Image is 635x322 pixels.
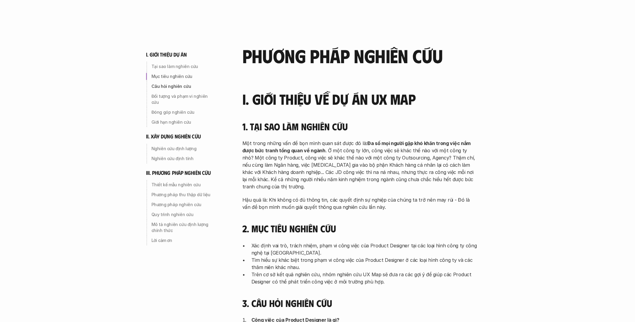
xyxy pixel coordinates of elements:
[146,180,218,190] a: Thiết kế mẫu nghiên cứu
[151,212,216,218] p: Quy trình nghiên cứu
[146,91,218,107] a: Đối tượng và phạm vi nghiên cứu
[146,236,218,245] a: Lời cảm ơn
[151,237,216,243] p: Lời cảm ơn
[151,146,216,152] p: Nghiên cứu định lượng
[242,140,477,190] p: Một trong những vấn đề bọn mình quan sát được đó là: . Ở một công ty lớn, công việc sẽ khác thế n...
[242,121,477,132] h4: 1. Tại sao làm nghiên cứu
[146,82,218,91] a: Câu hỏi nghiên cứu
[151,156,216,162] p: Nghiên cứu định tính
[151,83,216,89] p: Câu hỏi nghiên cứu
[151,202,216,208] p: Phương pháp nghiên cứu
[151,182,216,188] p: Thiết kế mẫu nghiên cứu
[146,154,218,163] a: Nghiên cứu định tính
[151,93,216,105] p: Đối tượng và phạm vi nghiên cứu
[146,190,218,200] a: Phương pháp thu thập dữ liệu
[242,91,477,107] h3: I. Giới thiệu về dự án UX Map
[151,192,216,198] p: Phương pháp thu thập dữ liệu
[146,169,211,176] h6: iii. phương pháp nghiên cứu
[251,256,477,271] p: Tìm hiểu sự khác biệt trong phạm vi công việc của Product Designer ở các loại hình công ty và các...
[242,223,477,234] h4: 2. Mục tiêu nghiên cứu
[242,196,477,211] p: Hậu quả là: Khi không có đủ thông tin, các quyết định sự nghiệp của chúng ta trở nên may rủi - Đó...
[251,271,477,285] p: Trên cơ sở kết quả nghiên cứu, nhóm nghiên cứu UX Map sẽ đưa ra các gợi ý để giúp các Product Des...
[151,119,216,125] p: Giới hạn nghiên cứu
[146,210,218,219] a: Quy trình nghiên cứu
[146,200,218,209] a: Phương pháp nghiên cứu
[146,117,218,127] a: Giới hạn nghiên cứu
[242,297,477,309] h4: 3. Câu hỏi nghiên cứu
[251,242,477,256] p: Xác định vai trò, trách nhiệm, phạm vi công việc của Product Designer tại các loại hình công ty c...
[146,62,218,71] a: Tại sao làm nghiên cứu
[146,220,218,235] a: Mô tả nghiên cứu định lượng chính thức
[151,73,216,79] p: Mục tiêu nghiên cứu
[146,51,187,58] h6: i. giới thiệu dự án
[151,221,216,234] p: Mô tả nghiên cứu định lượng chính thức
[146,72,218,81] a: Mục tiêu nghiên cứu
[146,133,201,140] h6: ii. xây dựng nghiên cứu
[151,63,216,70] p: Tại sao làm nghiên cứu
[151,109,216,115] p: Đóng góp nghiên cứu
[146,144,218,153] a: Nghiên cứu định lượng
[242,45,477,66] h2: phương pháp nghiên cứu
[146,107,218,117] a: Đóng góp nghiên cứu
